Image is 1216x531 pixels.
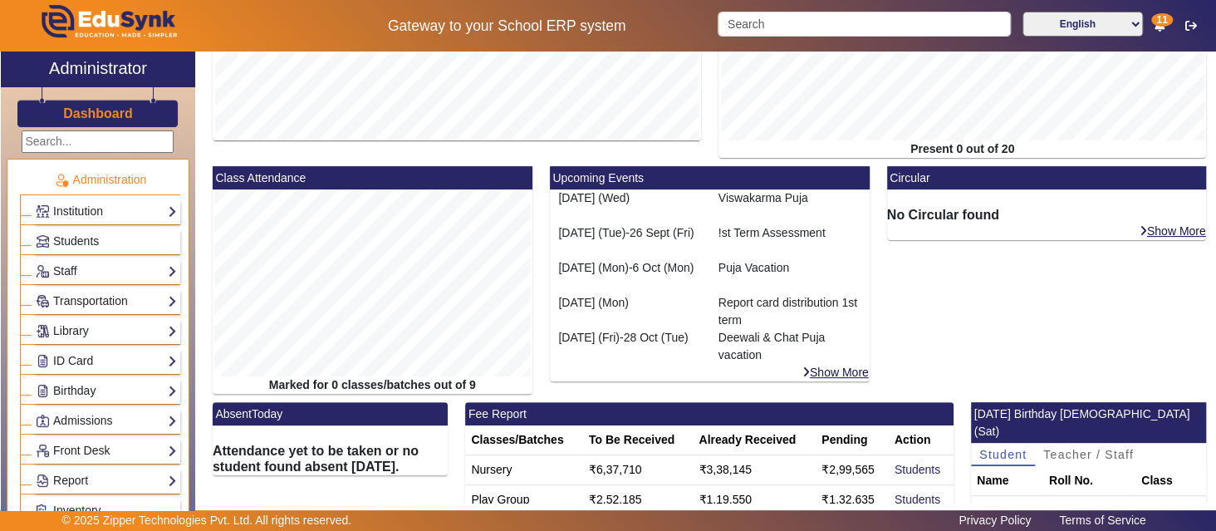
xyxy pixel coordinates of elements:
div: Marked for 0 classes/batches out of 9 [213,376,532,394]
h6: Attendance yet to be taken or no student found absent [DATE]. [213,443,448,474]
th: Class [1135,466,1206,496]
td: ₹3,38,145 [693,455,816,485]
div: Present 0 out of 20 [718,140,1207,158]
div: [DATE] (Wed) [558,189,700,207]
th: Classes/Batches [465,425,583,455]
mat-card-header: Fee Report [465,402,954,425]
td: Nursery [465,455,583,485]
input: Search [718,12,1010,37]
span: Students [53,234,99,248]
a: Administrator [1,52,195,87]
div: [DATE] (Tue)-26 Sept (Fri) [558,224,700,242]
input: Search... [22,130,174,153]
h3: Dashboard [63,106,133,121]
td: Play Group [465,485,583,515]
td: ₹2,99,565 [816,455,889,485]
td: ₹1,19,550 [693,485,816,515]
img: Administration.png [54,173,69,188]
div: [DATE] (Fri)-28 Oct (Tue) [558,329,700,347]
mat-card-header: Upcoming Events [550,166,870,189]
div: Deewali & Chat Puja vacation [709,329,869,364]
span: Student [979,449,1027,460]
span: 11 [1151,13,1172,27]
a: Terms of Service [1051,509,1154,531]
th: Roll No. [1043,466,1135,496]
div: Viswakarma Puja [709,189,869,224]
mat-card-header: Class Attendance [213,166,532,189]
img: Inventory.png [37,504,49,517]
td: ₹6,37,710 [583,455,694,485]
a: Students [895,463,940,476]
a: Privacy Policy [950,509,1039,531]
mat-card-header: [DATE] Birthday [DEMOGRAPHIC_DATA] (Sat) [971,402,1206,443]
mat-card-header: Circular [887,166,1207,189]
th: Action [889,425,954,455]
th: To Be Received [583,425,694,455]
a: Students [895,493,940,506]
span: Inventory [53,504,101,517]
div: Report card distribution 1st term [709,294,869,329]
span: Teacher / Staff [1043,449,1134,460]
a: Inventory [36,501,177,520]
div: !st Term Assessment [709,224,869,259]
div: [DATE] (Mon)-6 Oct (Mon) [558,259,700,277]
img: Students.png [37,235,49,248]
th: Name [971,466,1043,496]
a: Show More [802,365,870,380]
a: Students [36,232,177,251]
th: Already Received [693,425,816,455]
p: © 2025 Zipper Technologies Pvt. Ltd. All rights reserved. [62,512,352,529]
h5: Gateway to your School ERP system [313,17,700,35]
td: ₹1,32,635 [816,485,889,515]
h6: No Circular found [887,207,1207,223]
a: Dashboard [62,105,134,122]
div: Puja Vacation [709,259,869,294]
h2: Administrator [49,58,147,78]
div: [DATE] (Mon) [558,294,700,312]
td: ₹2,52,185 [583,485,694,515]
th: Pending [816,425,889,455]
mat-card-header: AbsentToday [213,402,448,425]
p: Administration [20,171,180,189]
a: Show More [1139,224,1207,238]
